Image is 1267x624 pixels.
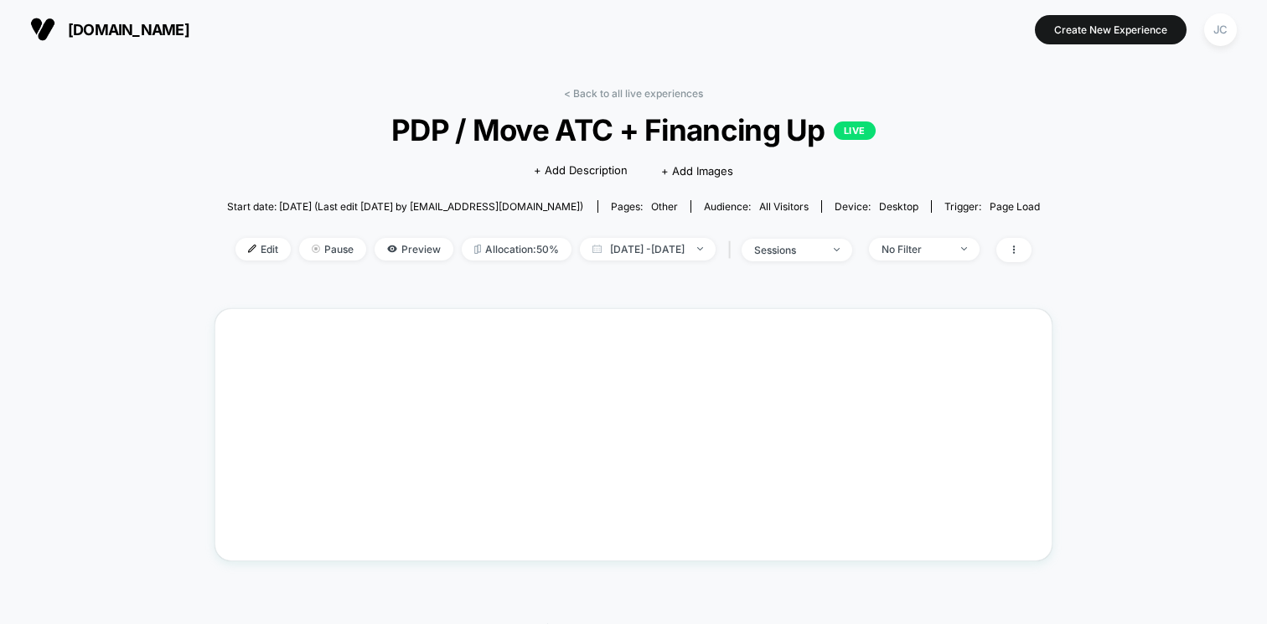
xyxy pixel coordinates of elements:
[299,238,366,260] span: Pause
[961,247,967,250] img: end
[834,248,840,251] img: end
[312,245,320,253] img: end
[474,245,481,254] img: rebalance
[68,21,189,39] span: [DOMAIN_NAME]
[651,200,678,213] span: other
[248,245,256,253] img: edit
[724,238,742,262] span: |
[1199,13,1242,47] button: JC
[944,200,1040,213] div: Trigger:
[227,200,583,213] span: Start date: [DATE] (Last edit [DATE] by [EMAIL_ADDRESS][DOMAIN_NAME])
[1204,13,1237,46] div: JC
[592,245,602,253] img: calendar
[534,162,628,179] span: + Add Description
[30,17,55,42] img: Visually logo
[697,247,703,250] img: end
[759,200,809,213] span: All Visitors
[235,238,291,260] span: Edit
[834,121,876,140] p: LIVE
[704,200,809,213] div: Audience:
[754,244,821,256] div: sessions
[462,238,571,260] span: Allocation: 50%
[990,200,1040,213] span: Page Load
[611,200,678,213] div: Pages:
[267,112,999,147] span: PDP / Move ATC + Financing Up
[1035,15,1187,44] button: Create New Experience
[821,200,931,213] span: Device:
[25,16,194,43] button: [DOMAIN_NAME]
[564,87,703,100] a: < Back to all live experiences
[882,243,949,255] div: No Filter
[661,164,733,178] span: + Add Images
[879,200,918,213] span: desktop
[375,238,453,260] span: Preview
[580,238,716,260] span: [DATE] - [DATE]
